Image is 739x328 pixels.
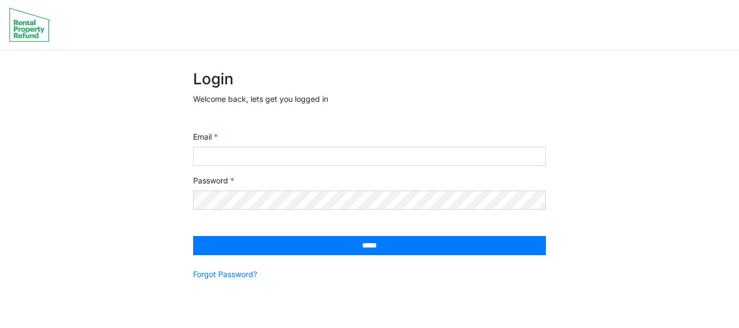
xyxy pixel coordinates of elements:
[9,7,52,42] img: spp logo
[193,175,234,186] label: Password
[193,93,546,105] p: Welcome back, lets get you logged in
[193,131,218,142] label: Email
[193,268,257,280] a: Forgot Password?
[193,70,546,89] h2: Login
